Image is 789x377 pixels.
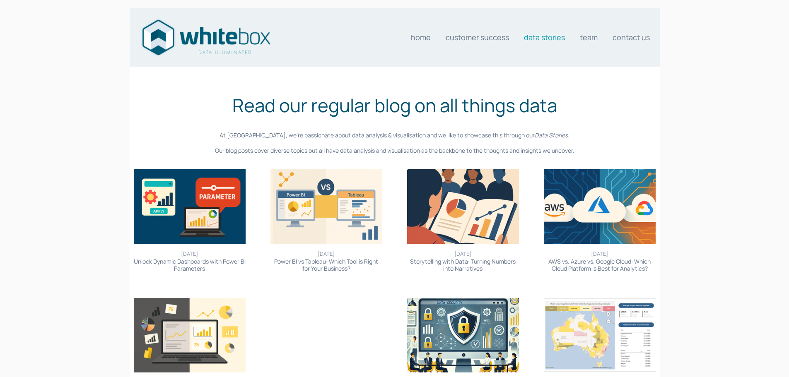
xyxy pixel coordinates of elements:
a: Storytelling with Data: Turning Numbers into Narratives [410,257,516,272]
img: 10 Common Power BI Mistakes and How to Avoid Them [134,298,246,372]
a: Power BI vs Tableau: Which Tool is Right for Your Business? [274,257,378,272]
img: The Power of Geospatial Data Visualisation: Maps, Heatmaps, and More in Power BI [544,298,656,372]
h1: Read our regular blog on all things data [134,91,656,119]
time: [DATE] [318,250,335,257]
p: At [GEOGRAPHIC_DATA], we’re passionate about data analysis & visualisation and we like to showcas... [134,131,656,140]
time: [DATE] [454,250,471,257]
a: Unlock Dynamic Dashboards with Power BI Parameters [134,257,246,272]
p: Our blog posts cover diverse topics but all have data analysis and visualisation as the backbone ... [134,146,656,155]
img: Storytelling with Data: Turning Numbers into Narratives [407,169,519,244]
img: AWS vs. Azure vs. Google Cloud: Which Cloud Platform is Best for Analytics? [544,169,656,244]
a: Customer Success [446,29,509,46]
img: Data consultants [140,17,272,58]
time: [DATE] [181,250,198,257]
img: Power BI vs Tableau: Which Tool is Right for Your Business? [270,169,382,244]
time: [DATE] [591,250,608,257]
a: AWS vs. Azure vs. Google Cloud: Which Cloud Platform is Best for Analytics? [548,257,651,272]
img: Power BI Row-Level Security: How to Control Data Access Effectively [407,298,519,372]
a: Data stories [524,29,565,46]
img: Unlock Dynamic Dashboards with Power BI Parameters [134,169,246,244]
a: Home [411,29,431,46]
a: Team [580,29,598,46]
a: Contact us [613,29,650,46]
em: Data Stories [535,131,568,139]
